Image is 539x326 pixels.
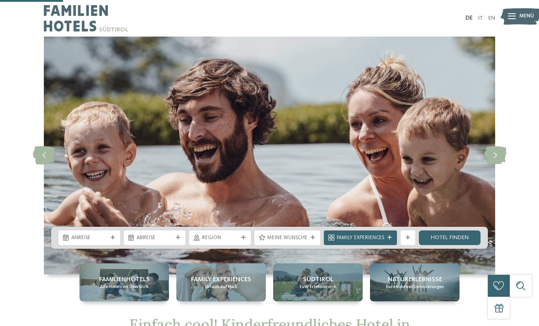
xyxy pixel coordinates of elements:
[44,37,495,274] img: Kinderfreundliches Hotel in Südtirol mit Pool gesucht?
[465,15,473,21] a: DE
[419,230,481,245] a: Hotel finden
[71,235,107,242] span: Anreise
[176,263,266,301] a: Kinderfreundliches Hotel in Südtirol mit Pool gesucht? Family Experiences Urlaub auf Maß
[519,13,534,20] span: Menü
[388,275,442,284] span: Naturerlebnisse
[303,275,333,284] span: Südtirol
[370,263,460,301] a: Kinderfreundliches Hotel in Südtirol mit Pool gesucht? Naturerlebnisse Eure Kindheitserinnerungen
[79,263,169,301] a: Kinderfreundliches Hotel in Südtirol mit Pool gesucht? Familienhotels Alle Hotels im Überblick
[273,263,363,301] a: Kinderfreundliches Hotel in Südtirol mit Pool gesucht? Südtirol Euer Erlebnisreich
[99,275,150,284] span: Familienhotels
[202,235,238,242] span: Region
[488,15,495,21] a: EN
[137,235,173,242] span: Abreise
[337,235,384,242] span: Family Experiences
[478,15,483,21] a: IT
[205,284,237,290] span: Urlaub auf Maß
[300,284,337,290] span: Euer Erlebnisreich
[191,275,251,284] span: Family Experiences
[267,235,307,242] span: Meine Wünsche
[100,284,148,290] span: Alle Hotels im Überblick
[386,284,444,290] span: Eure Kindheitserinnerungen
